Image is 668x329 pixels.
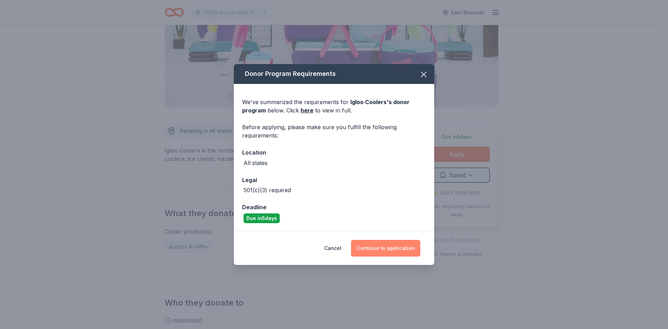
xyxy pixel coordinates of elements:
div: Due in 5 days [244,213,280,223]
div: Location [242,148,426,157]
div: All states [244,159,268,167]
div: Deadline [242,203,426,212]
div: Donor Program Requirements [234,64,434,84]
button: Continue to application [351,240,420,257]
div: Before applying, please make sure you fulfill the following requirements: [242,123,426,140]
div: Legal [242,175,426,185]
a: here [301,106,313,115]
div: 501(c)(3) required [244,186,291,194]
div: We've summarized the requirements for below. Click to view in full. [242,98,426,115]
button: Cancel [324,240,341,257]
